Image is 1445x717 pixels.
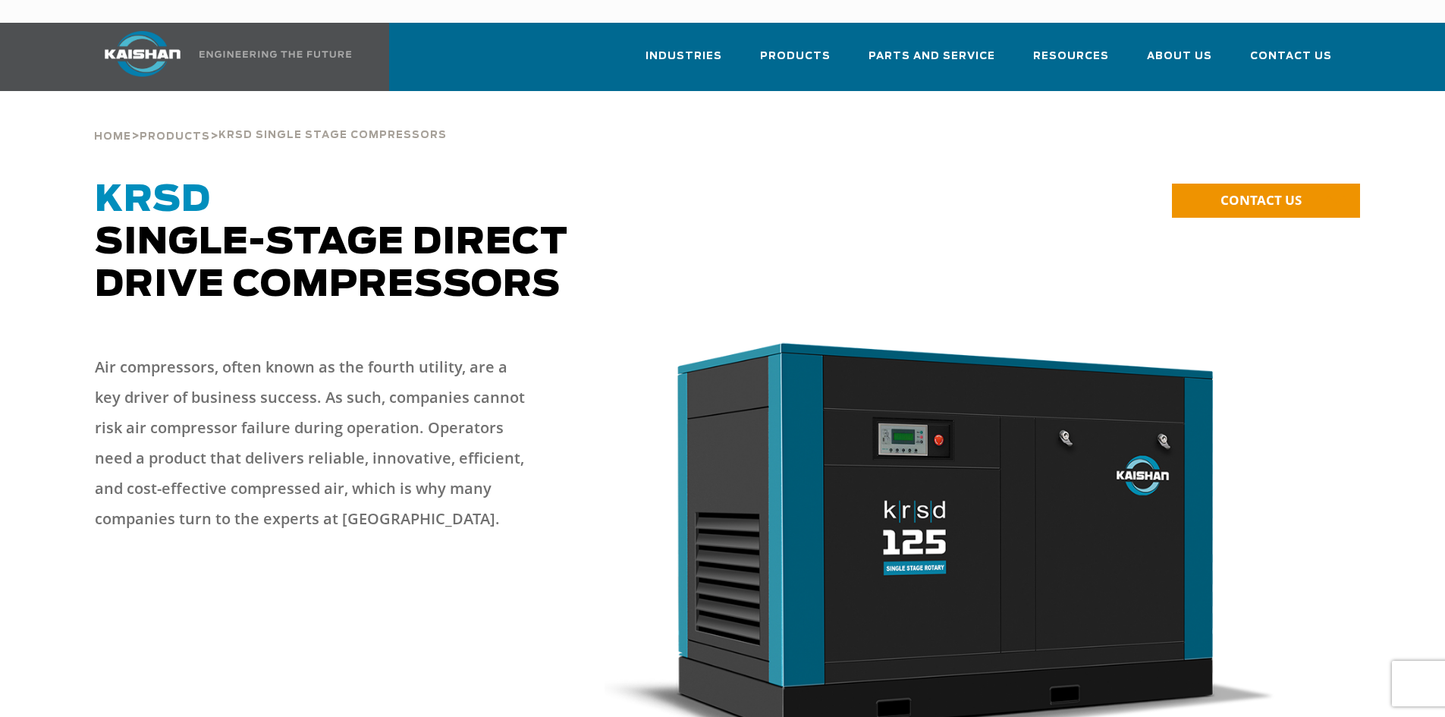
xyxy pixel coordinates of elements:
[760,48,831,65] span: Products
[1147,36,1212,88] a: About Us
[94,129,131,143] a: Home
[86,23,354,91] a: Kaishan USA
[1250,48,1332,65] span: Contact Us
[94,91,447,149] div: > >
[95,182,211,219] span: KRSD
[86,31,199,77] img: kaishan logo
[646,36,722,88] a: Industries
[1220,191,1302,209] span: CONTACT US
[94,132,131,142] span: Home
[646,48,722,65] span: Industries
[1250,36,1332,88] a: Contact Us
[140,129,210,143] a: Products
[140,132,210,142] span: Products
[760,36,831,88] a: Products
[199,51,351,58] img: Engineering the future
[869,36,995,88] a: Parts and Service
[1033,36,1109,88] a: Resources
[95,182,568,303] span: Single-Stage Direct Drive Compressors
[869,48,995,65] span: Parts and Service
[1033,48,1109,65] span: Resources
[1147,48,1212,65] span: About Us
[218,131,447,140] span: krsd single stage compressors
[95,352,535,534] p: Air compressors, often known as the fourth utility, are a key driver of business success. As such...
[1172,184,1360,218] a: CONTACT US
